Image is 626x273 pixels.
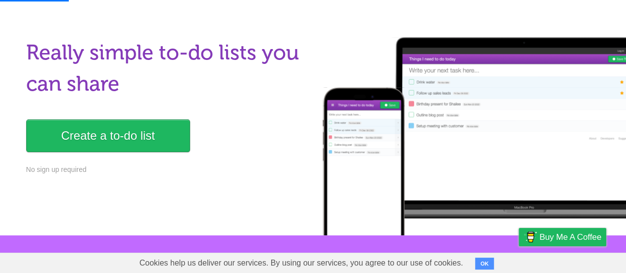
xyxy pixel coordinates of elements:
[130,253,473,273] span: Cookies help us deliver our services. By using our services, you agree to our use of cookies.
[524,228,537,245] img: Buy me a coffee
[519,228,606,246] a: Buy me a coffee
[26,164,307,175] p: No sign up required
[539,228,601,246] span: Buy me a coffee
[26,119,190,152] a: Create a to-do list
[26,37,307,100] h1: Really simple to-do lists you can share
[475,258,494,270] button: OK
